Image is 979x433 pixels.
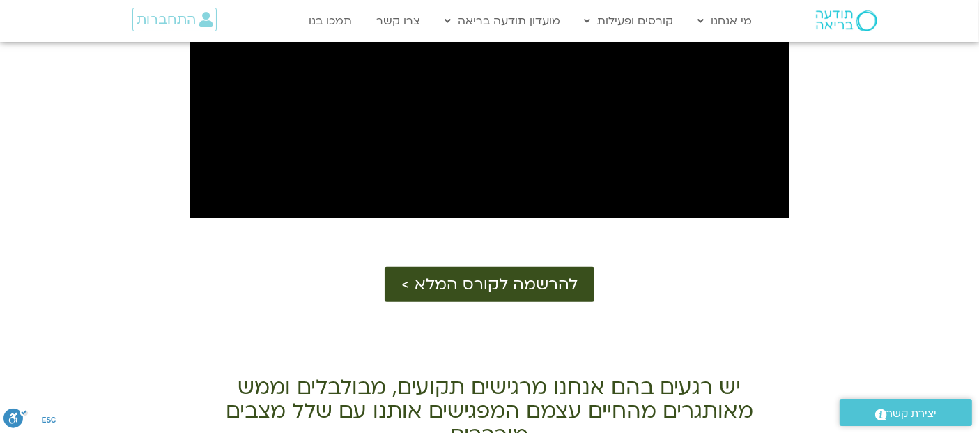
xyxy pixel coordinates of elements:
a: מי אנחנו [691,8,760,34]
a: תמכו בנו [302,8,359,34]
a: קורסים ופעילות [578,8,681,34]
a: מועדון תודעה בריאה [438,8,567,34]
a: צרו קשר [369,8,427,34]
span: התחברות [137,12,196,27]
a: יצירת קשר [840,399,972,426]
img: תודעה בריאה [816,10,877,31]
span: יצירת קשר [887,404,937,423]
a: התחברות [132,8,217,31]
